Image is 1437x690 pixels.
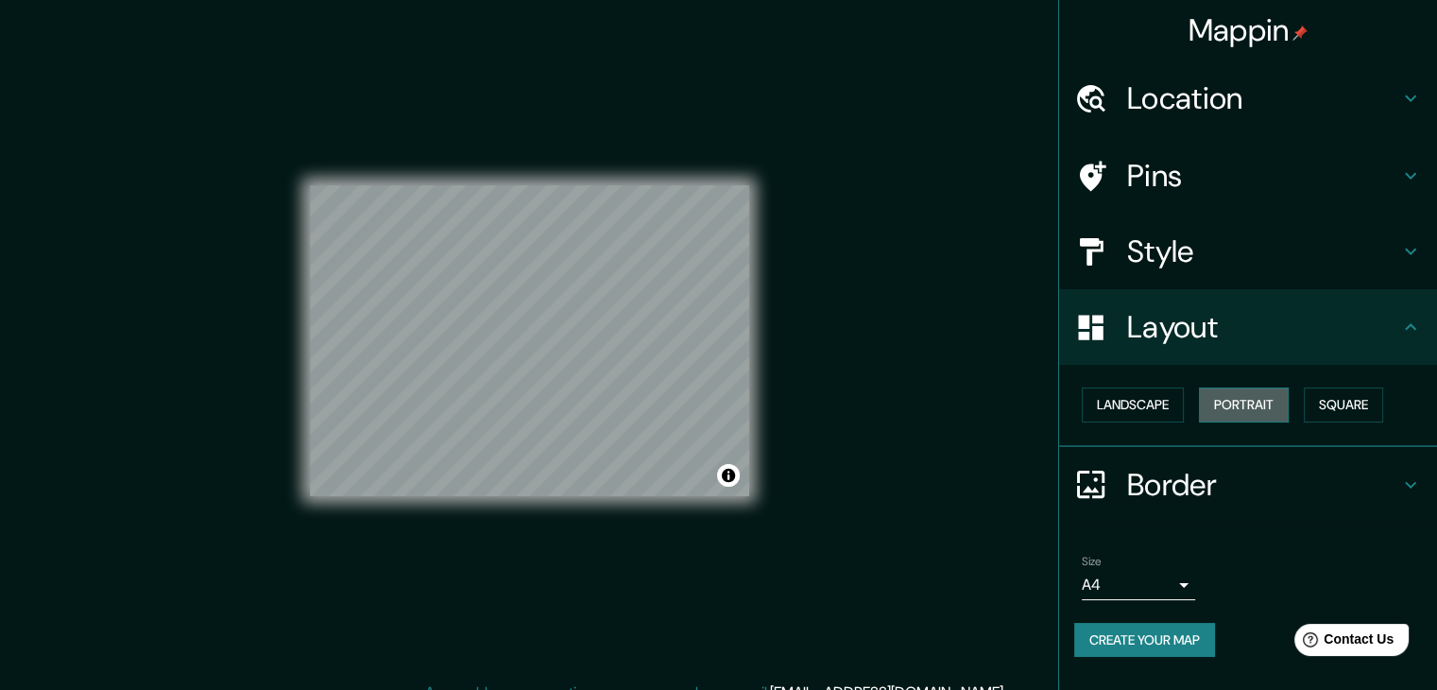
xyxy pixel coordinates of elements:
[310,185,749,496] canvas: Map
[1199,388,1289,423] button: Portrait
[1269,616,1416,669] iframe: Help widget launcher
[1082,570,1195,600] div: A4
[1189,11,1309,49] h4: Mappin
[1292,26,1308,41] img: pin-icon.png
[1082,553,1102,569] label: Size
[1127,157,1399,195] h4: Pins
[1059,289,1437,365] div: Layout
[1059,60,1437,136] div: Location
[1074,623,1215,658] button: Create your map
[1059,214,1437,289] div: Style
[1127,308,1399,346] h4: Layout
[1127,233,1399,270] h4: Style
[1059,447,1437,523] div: Border
[1059,138,1437,214] div: Pins
[1127,466,1399,504] h4: Border
[1082,388,1184,423] button: Landscape
[1304,388,1383,423] button: Square
[717,464,740,487] button: Toggle attribution
[1127,79,1399,117] h4: Location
